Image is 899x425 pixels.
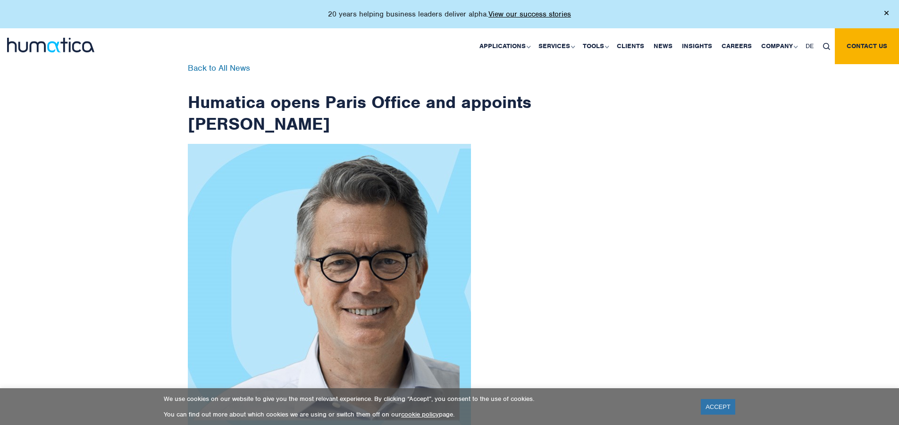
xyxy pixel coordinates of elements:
img: logo [7,38,94,52]
h1: Humatica opens Paris Office and appoints [PERSON_NAME] [188,64,532,134]
p: You can find out more about which cookies we are using or switch them off on our page. [164,410,689,418]
span: DE [806,42,814,50]
a: Clients [612,28,649,64]
a: Back to All News [188,63,250,73]
p: We use cookies on our website to give you the most relevant experience. By clicking “Accept”, you... [164,395,689,403]
a: Services [534,28,578,64]
a: cookie policy [401,410,439,418]
a: Tools [578,28,612,64]
img: search_icon [823,43,830,50]
a: Contact us [835,28,899,64]
a: News [649,28,677,64]
a: DE [801,28,818,64]
a: ACCEPT [701,399,735,415]
a: Careers [717,28,756,64]
a: View our success stories [488,9,571,19]
a: Insights [677,28,717,64]
a: Applications [475,28,534,64]
p: 20 years helping business leaders deliver alpha. [328,9,571,19]
a: Company [756,28,801,64]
